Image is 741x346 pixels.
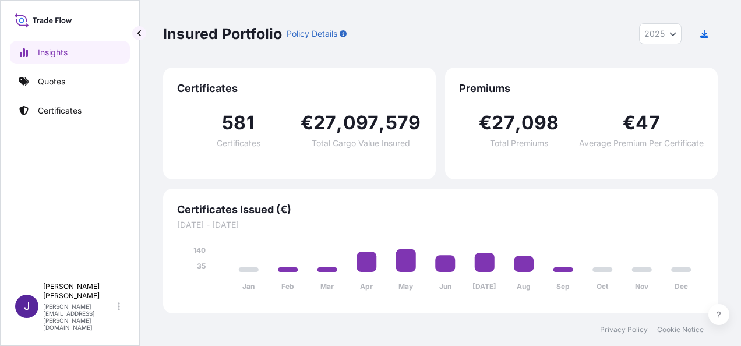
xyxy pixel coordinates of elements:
p: Insured Portfolio [163,24,282,43]
tspan: Apr [360,282,373,291]
span: , [336,114,343,132]
tspan: Oct [597,282,609,291]
span: 098 [521,114,559,132]
tspan: Aug [517,282,531,291]
a: Insights [10,41,130,64]
span: Premiums [459,82,704,96]
span: [DATE] - [DATE] [177,219,704,231]
span: Total Premiums [490,139,548,147]
a: Privacy Policy [600,325,648,334]
span: € [301,114,313,132]
a: Quotes [10,70,130,93]
span: J [24,301,30,312]
p: Insights [38,47,68,58]
p: [PERSON_NAME][EMAIL_ADDRESS][PERSON_NAME][DOMAIN_NAME] [43,303,115,331]
a: Certificates [10,99,130,122]
span: Certificates [217,139,260,147]
tspan: Nov [635,282,649,291]
tspan: [DATE] [472,282,496,291]
span: , [379,114,385,132]
button: Year Selector [639,23,682,44]
p: Quotes [38,76,65,87]
a: Cookie Notice [657,325,704,334]
span: Certificates Issued (€) [177,203,704,217]
span: € [479,114,492,132]
tspan: Mar [320,282,334,291]
tspan: May [398,282,414,291]
span: Total Cargo Value Insured [312,139,410,147]
span: 47 [636,114,659,132]
span: 2025 [644,28,665,40]
span: € [623,114,636,132]
span: 581 [222,114,255,132]
span: 27 [492,114,514,132]
span: Certificates [177,82,422,96]
span: , [515,114,521,132]
tspan: Jan [242,282,255,291]
span: 27 [313,114,336,132]
span: Average Premium Per Certificate [579,139,704,147]
tspan: 140 [193,246,206,255]
tspan: Jun [439,282,451,291]
tspan: Feb [281,282,294,291]
span: 579 [386,114,421,132]
tspan: Sep [556,282,570,291]
p: Certificates [38,105,82,116]
tspan: 35 [197,262,206,270]
p: Policy Details [287,28,337,40]
p: [PERSON_NAME] [PERSON_NAME] [43,282,115,301]
span: 097 [343,114,379,132]
tspan: Dec [675,282,688,291]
